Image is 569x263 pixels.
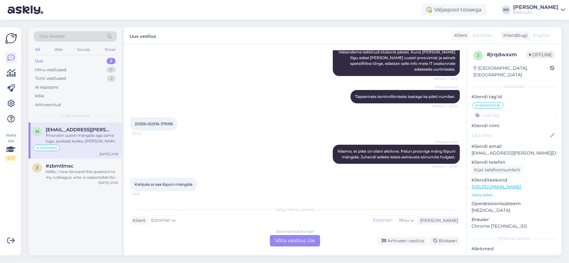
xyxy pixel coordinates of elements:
[418,217,458,224] div: [PERSON_NAME]
[46,169,118,180] div: Hello, I now forward this question to my colleague, who is responsible for this. The reply will b...
[76,45,91,54] div: Socials
[513,5,558,10] div: [PERSON_NAME]
[472,110,556,120] input: Lisa tag
[472,166,523,174] div: Küsi telefoninumbrit
[46,127,112,133] span: merike.kari@gmail.com
[35,67,66,73] div: Minu vestlused
[36,129,39,134] span: m
[513,10,558,15] div: Eesti Loto
[472,216,556,223] p: Brauser
[130,207,460,212] div: Valige keel ja vastake
[276,229,314,234] div: Estonian to Estonian
[434,140,458,144] span: Pillemari Paal
[338,149,456,159] span: Näeme, et pilet on siiani aktiivne. Palun proovige mäng lõpuni mängida. Juhendi selleks leiate ee...
[135,182,192,187] span: Kahjuks ei saa lõpuni mängida
[472,93,556,100] p: Kliendi tag'id
[433,76,458,81] span: Nähtud ✓ 19:33
[355,94,455,99] span: Täpsemaks kontrollimiseks teatage ka pileti number.
[472,177,556,183] p: Klienditeekond
[452,32,467,39] div: Klient
[399,217,409,223] span: Muu
[39,33,65,40] span: Otsi kliente
[5,32,17,45] img: Askly Logo
[151,217,171,224] span: Estonian
[473,65,550,78] div: [GEOGRAPHIC_DATA], [GEOGRAPHIC_DATA]
[130,31,156,40] label: Uus vestlus
[526,51,554,58] span: Offline
[472,192,556,198] p: Vaata edasi ...
[270,235,320,246] div: Võta vestlus üle
[378,237,427,245] div: Arhiveeri vestlus
[130,217,146,224] div: Klient
[432,164,458,169] span: Nähtud ✓ 20:47
[5,132,17,161] div: Vaata siia
[477,53,479,58] span: j
[501,32,528,39] div: Klienditugi
[132,191,156,196] span: 20:51
[472,200,556,207] p: Operatsioonisüsteem
[35,75,66,82] div: Tiimi vestlused
[46,163,74,169] span: #zbmtlmsc
[434,85,458,90] span: Pillemari Paal
[370,216,396,225] div: Estonian
[53,45,64,54] div: Web
[104,45,117,54] div: Email
[533,32,550,39] span: English
[502,5,511,14] div: KK
[472,246,556,252] p: Märkmed
[472,84,556,90] div: Kliendi info
[472,150,556,156] p: [EMAIL_ADDRESS][PERSON_NAME][DOMAIN_NAME]
[472,223,556,230] p: Chrome [TECHNICAL_ID]
[472,143,556,150] p: Kliendi email
[421,4,486,16] div: Väljaspool tööaega
[135,121,173,126] span: 20356-612516-376195
[432,104,458,108] span: Nähtud ✓ 20:20
[472,207,556,214] p: [MEDICAL_DATA]
[35,102,61,108] div: Arhiveeritud
[61,113,90,119] span: Uued vestlused
[46,133,118,144] div: Proovisin uuesti mängida aga sama lugu, jookseb kokku [PERSON_NAME] mängida ei lase. Kahju, muidu...
[5,155,17,161] div: 2 / 3
[472,159,556,166] p: Kliendi telefon
[472,122,556,129] p: Kliendi nimi
[37,146,57,150] span: e-kiirloterii
[132,131,156,136] span: 20:45
[35,58,43,64] div: Uus
[487,51,526,59] div: # jrqdwxvm
[36,165,38,170] span: z
[99,152,118,156] div: [DATE] 21:16
[35,84,58,91] div: AI Assistent
[473,32,492,39] span: Estonian
[476,103,496,107] span: e-kiirloterii
[472,184,521,190] a: [URL][DOMAIN_NAME]
[429,237,460,245] div: Blokeeri
[107,75,116,82] div: 2
[472,132,549,139] input: Lisa nimi
[107,58,116,64] div: 2
[34,45,41,54] div: All
[98,180,118,185] div: [DATE] 21:05
[513,5,565,15] a: [PERSON_NAME]Eesti Loto
[472,236,556,242] div: [PERSON_NAME]
[35,93,44,99] div: Kõik
[106,67,116,73] div: 0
